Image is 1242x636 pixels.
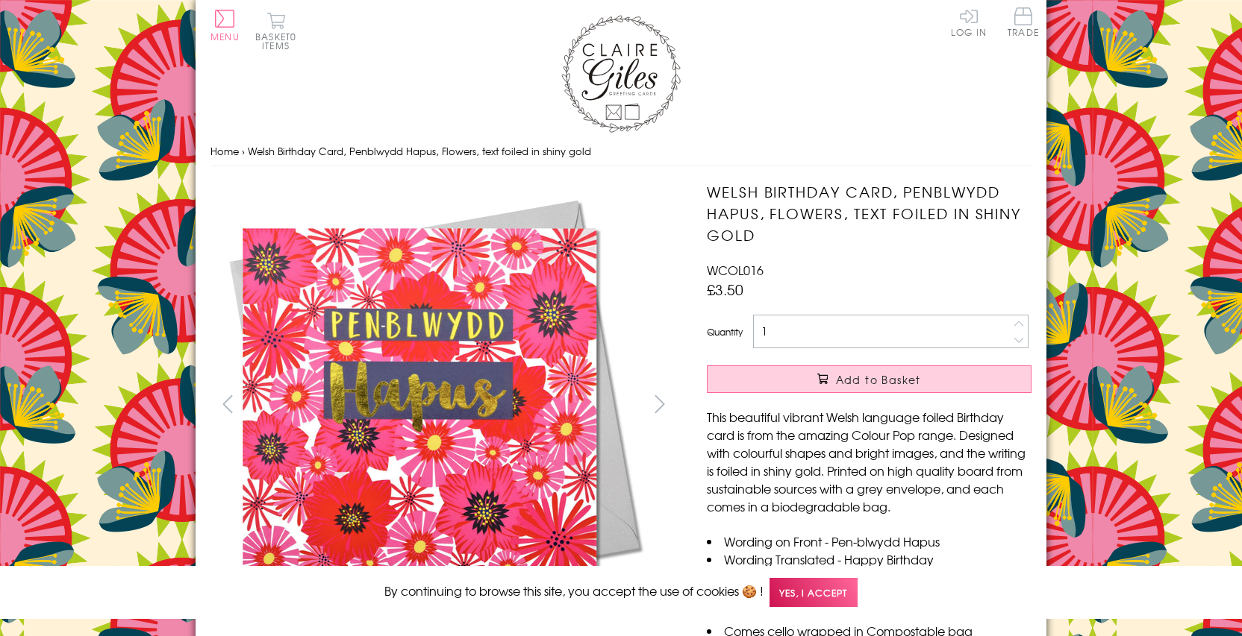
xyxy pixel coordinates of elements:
[1008,7,1039,40] a: Trade
[707,325,743,339] label: Quantity
[248,144,591,158] span: Welsh Birthday Card, Penblwydd Hapus, Flowers, text foiled in shiny gold
[210,136,1032,167] nav: breadcrumbs
[561,15,681,133] img: Claire Giles Greetings Cards
[770,578,858,607] span: Yes, I accept
[1008,7,1039,37] span: Trade
[262,30,296,52] span: 0 items
[707,279,743,300] span: £3.50
[707,181,1032,245] h1: Welsh Birthday Card, Penblwydd Hapus, Flowers, text foiled in shiny gold
[707,261,764,279] span: WCOL016
[210,30,240,43] span: Menu
[836,372,921,387] span: Add to Basket
[707,408,1032,515] p: This beautiful vibrant Welsh language foiled Birthday card is from the amazing Colour Pop range. ...
[210,10,240,41] button: Menu
[643,387,677,421] button: next
[951,7,987,37] a: Log In
[707,365,1032,393] button: Add to Basket
[210,181,658,629] img: Welsh Birthday Card, Penblwydd Hapus, Flowers, text foiled in shiny gold
[707,550,1032,568] li: Wording Translated - Happy Birthday
[677,181,1125,629] img: Welsh Birthday Card, Penblwydd Hapus, Flowers, text foiled in shiny gold
[210,144,239,158] a: Home
[707,532,1032,550] li: Wording on Front - Pen-blwydd Hapus
[242,144,245,158] span: ›
[210,387,244,421] button: prev
[255,12,296,50] button: Basket0 items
